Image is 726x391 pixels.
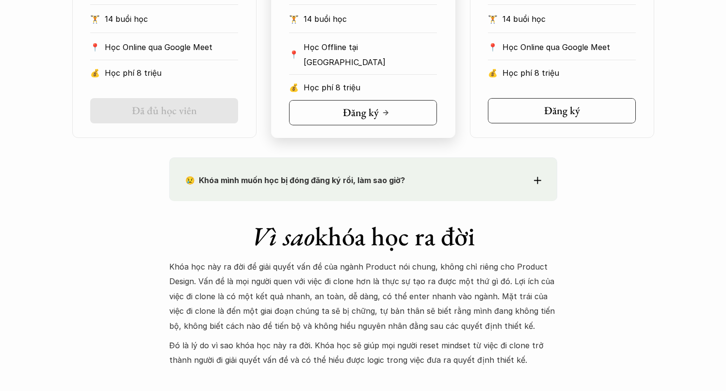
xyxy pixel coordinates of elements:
h5: Đăng ký [544,104,580,117]
p: 🏋️ [488,12,498,26]
p: 📍 [488,43,498,52]
p: 💰 [488,66,498,80]
p: 💰 [289,80,299,95]
h1: khóa học ra đời [169,221,557,252]
p: 🏋️ [90,12,100,26]
p: Học Online qua Google Meet [105,40,238,54]
a: Đăng ký [289,100,437,125]
p: Khóa học này ra đời để giải quyết vấn đề của ngành Product nói chung, không chỉ riêng cho Product... [169,259,557,333]
p: 14 buổi học [105,12,238,26]
a: Đăng ký [488,98,636,123]
p: Học phí 8 triệu [304,80,437,95]
h5: Đăng ký [342,106,378,119]
p: Học phí 8 triệu [105,66,238,80]
p: 📍 [289,50,299,59]
p: 🏋️ [289,12,299,26]
p: Học Online qua Google Meet [502,40,636,54]
p: 14 buổi học [502,12,636,26]
em: Vì sao [251,219,315,253]
p: 14 buổi học [304,12,437,26]
p: Học Offline tại [GEOGRAPHIC_DATA] [304,40,437,69]
strong: 😢 Khóa mình muốn học bị đóng đăng ký rồi, làm sao giờ? [185,175,405,185]
h5: Đã đủ học viên [132,104,197,117]
p: Đó là lý do vì sao khóa học này ra đời. Khóa học sẽ giúp mọi người reset mindset từ việc đi clone... [169,338,557,368]
p: Học phí 8 triệu [502,66,636,80]
p: 💰 [90,66,100,80]
p: 📍 [90,43,100,52]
